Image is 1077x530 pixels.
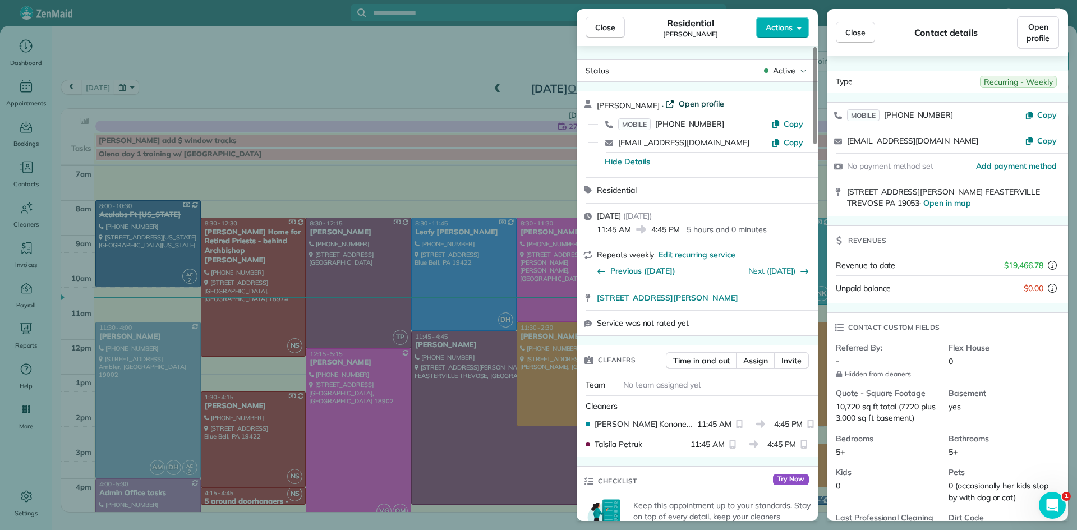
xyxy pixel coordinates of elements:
[836,342,940,353] span: Referred By:
[836,356,839,366] span: -
[767,439,797,450] span: 4:45 PM
[673,355,730,366] span: Time in and out
[597,292,811,303] a: [STREET_ADDRESS][PERSON_NAME]
[784,119,803,129] span: Copy
[949,481,1051,503] span: 0 (occasionally her kids stop by with dog or cat)
[618,118,651,130] span: MOBILE
[845,27,866,38] span: Close
[836,22,875,43] button: Close
[595,439,642,450] span: Taisiia Petruk
[784,137,803,148] span: Copy
[774,352,809,369] button: Invite
[618,137,749,148] a: [EMAIL_ADDRESS][DOMAIN_NAME]
[748,266,796,276] a: Next ([DATE])
[1039,492,1066,519] iframe: Intercom live chat
[949,342,1052,353] span: Flex House
[748,265,809,276] button: Next ([DATE])
[1037,110,1057,120] span: Copy
[836,433,940,444] span: Bedrooms
[773,65,795,76] span: Active
[923,198,971,208] a: Open in map
[663,30,718,39] span: [PERSON_NAME]
[597,317,689,329] span: Service was not rated yet
[771,137,803,148] button: Copy
[836,467,940,478] span: Kids
[774,418,803,430] span: 4:45 PM
[836,76,853,88] span: Type
[659,249,735,260] span: Edit recurring service
[773,474,809,485] span: Try Now
[836,481,840,491] span: 0
[597,211,621,221] span: [DATE]
[1037,136,1057,146] span: Copy
[1004,260,1043,271] span: $19,466.78
[949,388,1052,399] span: Basement
[848,322,940,333] span: Contact custom fields
[836,388,940,399] span: Quote - Square Footage
[836,447,845,457] span: 5+
[586,380,605,390] span: Team
[598,476,637,487] span: Checklist
[687,224,766,235] p: 5 hours and 0 minutes
[949,356,953,366] span: 0
[980,76,1057,88] span: Recurring - Weekly
[949,447,958,457] span: 5+
[610,265,675,276] span: Previous ([DATE])
[976,160,1057,172] span: Add payment method
[836,260,895,270] span: Revenue to date
[597,224,631,235] span: 11:45 AM
[736,352,775,369] button: Assign
[655,119,724,129] span: [PHONE_NUMBER]
[667,16,715,30] span: Residential
[836,283,891,294] span: Unpaid balance
[836,512,940,523] span: Last Professional Cleaning
[595,22,615,33] span: Close
[666,352,737,369] button: Time in and out
[836,402,938,423] span: 10,720 sq ft total (7720 plus 3,000 sq ft basement)
[1062,492,1071,501] span: 1
[605,156,650,167] button: Hide Details
[618,118,724,130] a: MOBILE[PHONE_NUMBER]
[847,187,1040,209] span: [STREET_ADDRESS][PERSON_NAME] FEASTERVILLE TREVOSE PA 19053 ·
[847,161,933,171] span: No payment method set
[847,109,953,121] a: MOBILE[PHONE_NUMBER]
[586,66,609,76] span: Status
[595,418,693,430] span: [PERSON_NAME] Kononenko
[665,98,724,109] a: Open profile
[949,467,1052,478] span: Pets
[949,433,1052,444] span: Bathrooms
[914,26,978,39] span: Contact details
[651,224,680,235] span: 4:45 PM
[1025,135,1057,146] button: Copy
[697,418,731,430] span: 11:45 AM
[884,110,953,120] span: [PHONE_NUMBER]
[597,250,654,260] span: Repeats weekly
[848,235,886,246] span: Revenues
[743,355,768,366] span: Assign
[597,265,675,276] button: Previous ([DATE])
[836,370,940,379] span: Hidden from cleaners
[660,101,666,110] span: ·
[597,292,738,303] span: [STREET_ADDRESS][PERSON_NAME]
[949,402,961,412] span: yes
[766,22,793,33] span: Actions
[781,355,802,366] span: Invite
[597,100,660,110] span: [PERSON_NAME]
[1024,283,1043,294] span: $0.00
[623,211,652,221] span: ( [DATE] )
[623,380,701,390] span: No team assigned yet
[691,439,725,450] span: 11:45 AM
[586,401,618,411] span: Cleaners
[1027,21,1050,44] span: Open profile
[949,512,1052,523] span: Dirt Code
[598,354,636,366] span: Cleaners
[771,118,803,130] button: Copy
[847,109,880,121] span: MOBILE
[586,17,625,38] button: Close
[1025,109,1057,121] button: Copy
[597,185,637,195] span: Residential
[847,136,978,146] a: [EMAIL_ADDRESS][DOMAIN_NAME]
[679,98,724,109] span: Open profile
